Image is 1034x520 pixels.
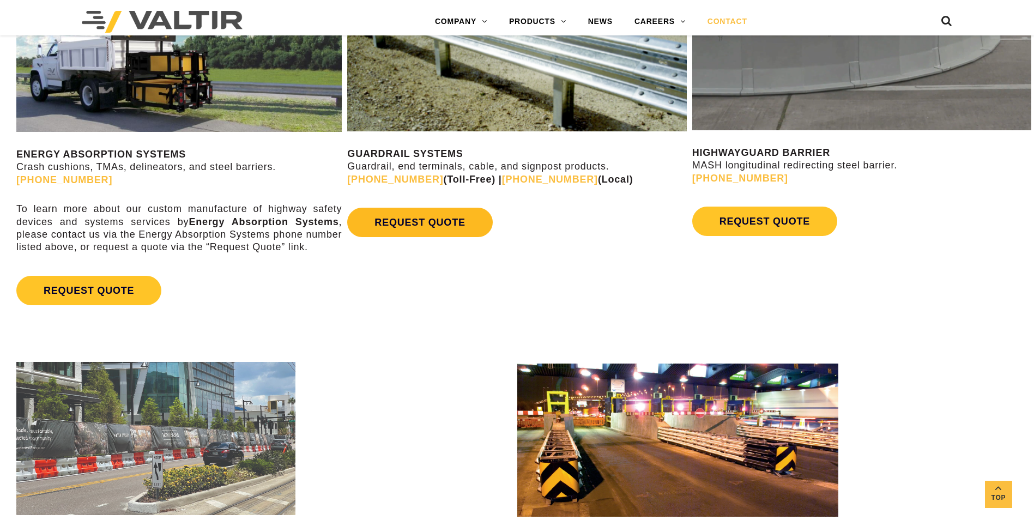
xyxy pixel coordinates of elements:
a: REQUEST QUOTE [16,276,161,305]
a: PRODUCTS [498,11,577,33]
a: Top [985,481,1012,508]
p: To learn more about our custom manufacture of highway safety devices and systems services by , pl... [16,203,342,254]
p: Crash cushions, TMAs, delineators, and steel barriers. [16,148,342,186]
strong: Energy Absorption Systems [189,216,338,227]
a: REQUEST QUOTE [692,207,837,236]
a: [PHONE_NUMBER] [692,173,788,184]
strong: HIGHWAYGUARD BARRIER [692,147,830,158]
p: MASH longitudinal redirecting steel barrier. [692,147,1031,185]
strong: GUARDRAIL SYSTEMS [347,148,463,159]
strong: (Toll-Free) | (Local) [347,174,633,185]
a: [PHONE_NUMBER] [502,174,598,185]
strong: ENERGY ABSORPTION SYSTEMS [16,149,186,160]
a: NEWS [577,11,624,33]
img: contact us valtir international [517,363,838,517]
a: CAREERS [624,11,697,33]
a: REQUEST QUOTE [347,208,492,237]
a: [PHONE_NUMBER] [16,174,112,185]
img: Rentals contact us image [16,362,295,515]
img: Valtir [82,11,243,33]
span: Top [985,492,1012,504]
a: [PHONE_NUMBER] [347,174,443,185]
p: Guardrail, end terminals, cable, and signpost products. [347,148,686,186]
a: COMPANY [424,11,498,33]
a: CONTACT [697,11,758,33]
